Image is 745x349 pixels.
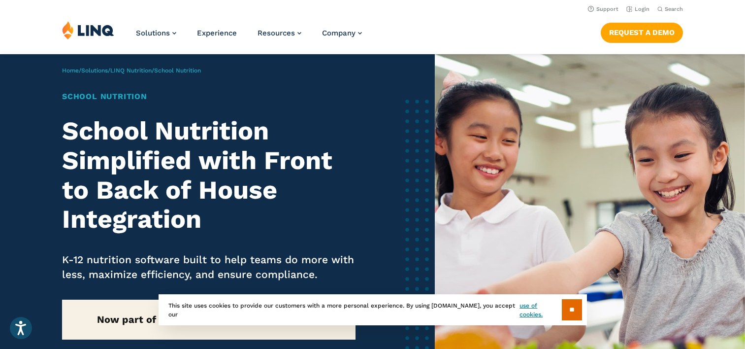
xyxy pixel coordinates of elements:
a: Login [626,6,649,12]
nav: Button Navigation [601,21,683,42]
a: Resources [258,29,301,37]
span: Company [322,29,356,37]
h2: School Nutrition Simplified with Front to Back of House Integration [62,116,356,234]
a: Request a Demo [601,23,683,42]
span: / / / [62,67,201,74]
a: Experience [197,29,237,37]
a: Home [62,67,79,74]
h1: School Nutrition [62,91,356,103]
a: Support [588,6,618,12]
button: Open Search Bar [657,5,683,13]
div: This site uses cookies to provide our customers with a more personal experience. By using [DOMAIN... [159,294,587,325]
a: use of cookies. [519,301,561,319]
img: LINQ | K‑12 Software [62,21,114,39]
a: Solutions [81,67,108,74]
span: Solutions [136,29,170,37]
span: Search [665,6,683,12]
span: Resources [258,29,295,37]
p: K-12 nutrition software built to help teams do more with less, maximize efficiency, and ensure co... [62,252,356,282]
span: School Nutrition [154,67,201,74]
nav: Primary Navigation [136,21,362,53]
a: Solutions [136,29,176,37]
a: Company [322,29,362,37]
a: LINQ Nutrition [110,67,152,74]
